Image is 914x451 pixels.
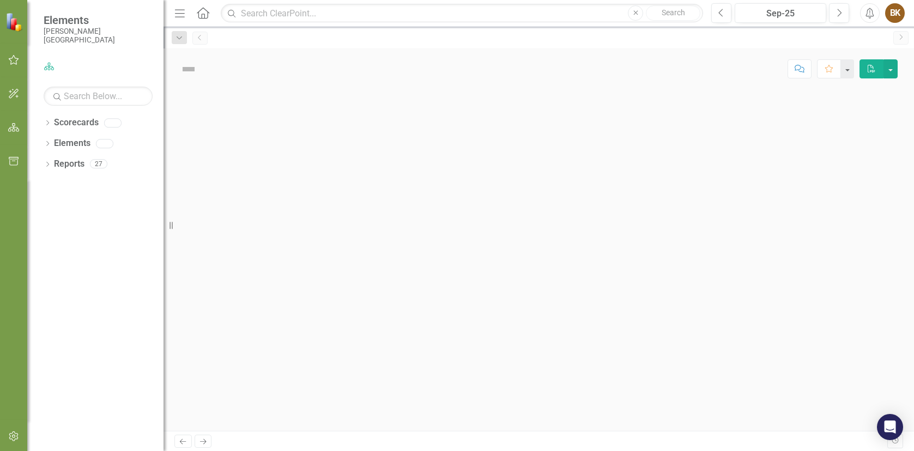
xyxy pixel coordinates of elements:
button: Sep-25 [735,3,826,23]
small: [PERSON_NAME][GEOGRAPHIC_DATA] [44,27,153,45]
span: Search [662,8,685,17]
input: Search Below... [44,87,153,106]
button: BK [885,3,905,23]
a: Reports [54,158,84,170]
div: 27 [90,160,107,169]
span: Elements [44,14,153,27]
button: Search [646,5,700,21]
a: Elements [54,137,90,150]
div: Open Intercom Messenger [877,414,903,440]
input: Search ClearPoint... [221,4,703,23]
div: Sep-25 [739,7,822,20]
img: ClearPoint Strategy [5,11,25,32]
a: Scorecards [54,117,99,129]
img: Not Defined [180,60,197,78]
